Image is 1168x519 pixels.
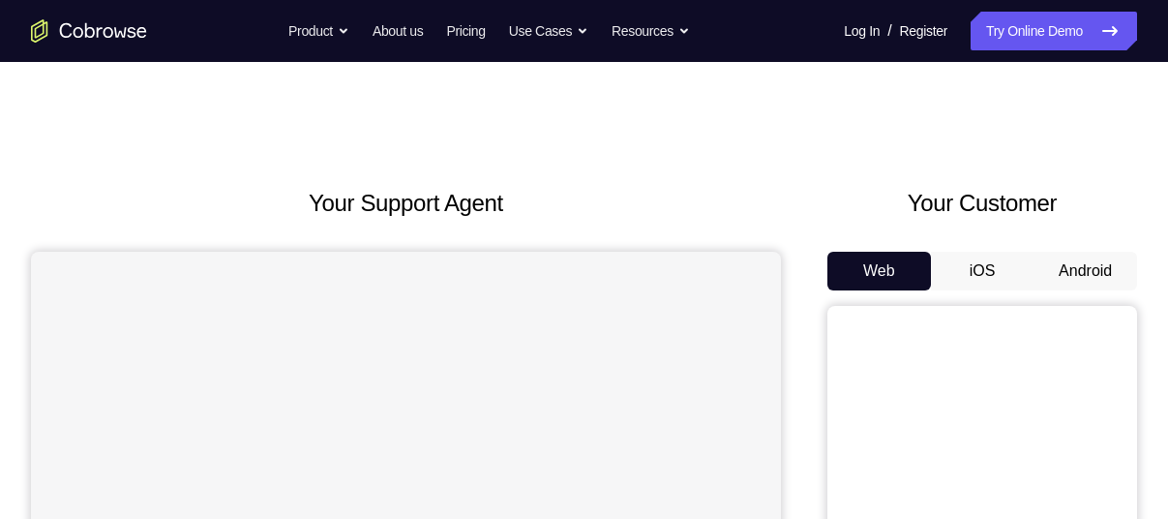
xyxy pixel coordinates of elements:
[509,12,588,50] button: Use Cases
[373,12,423,50] a: About us
[31,186,781,221] h2: Your Support Agent
[612,12,690,50] button: Resources
[887,19,891,43] span: /
[446,12,485,50] a: Pricing
[288,12,349,50] button: Product
[900,12,947,50] a: Register
[31,19,147,43] a: Go to the home page
[931,252,1034,290] button: iOS
[1033,252,1137,290] button: Android
[844,12,880,50] a: Log In
[971,12,1137,50] a: Try Online Demo
[827,252,931,290] button: Web
[827,186,1137,221] h2: Your Customer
